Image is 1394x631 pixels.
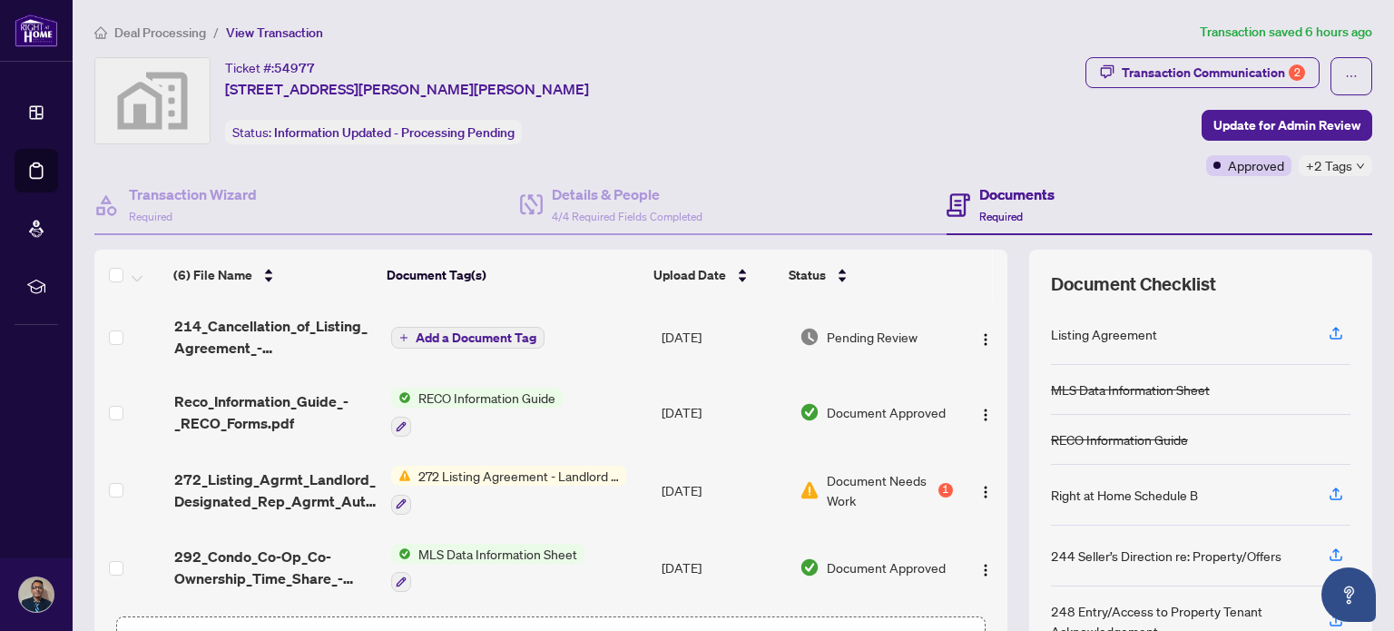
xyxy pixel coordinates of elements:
button: Logo [971,553,1000,582]
div: 2 [1289,64,1305,81]
article: Transaction saved 6 hours ago [1200,22,1372,43]
th: Document Tag(s) [379,250,646,301]
div: RECO Information Guide [1051,429,1188,449]
img: Status Icon [391,466,411,486]
td: [DATE] [654,451,792,529]
span: ellipsis [1345,70,1358,83]
th: Upload Date [646,250,781,301]
span: Document Needs Work [827,470,934,510]
img: Document Status [800,480,820,500]
span: 4/4 Required Fields Completed [552,210,702,223]
td: [DATE] [654,529,792,607]
button: Logo [971,398,1000,427]
span: Approved [1228,155,1284,175]
img: Document Status [800,557,820,577]
img: Profile Icon [19,577,54,612]
span: 214_Cancellation_of_Listing_Agreement_-_Authority_to_Offer_for_Lease_A__-_PropTx-[PERSON_NAME].pdf [174,315,377,359]
span: 292_Condo_Co-Op_Co-Ownership_Time_Share_-_Lease_Sub-Lease_MLS_Data_Information_Form_-_PropTx-[PER... [174,546,377,589]
h4: Details & People [552,183,702,205]
img: logo [15,14,58,47]
div: Ticket #: [225,57,315,78]
div: Listing Agreement [1051,324,1157,344]
span: (6) File Name [173,265,252,285]
div: 244 Seller’s Direction re: Property/Offers [1051,546,1281,566]
th: Status [781,250,947,301]
button: Status Icon272 Listing Agreement - Landlord Designated Representation Agreement Authority to Offe... [391,466,626,515]
img: Status Icon [391,544,411,564]
span: Required [129,210,172,223]
img: Status Icon [391,388,411,408]
button: Add a Document Tag [391,327,545,349]
button: Status IconRECO Information Guide [391,388,563,437]
button: Open asap [1321,567,1376,622]
th: (6) File Name [166,250,379,301]
span: 272 Listing Agreement - Landlord Designated Representation Agreement Authority to Offer for Lease [411,466,626,486]
li: / [213,22,219,43]
img: svg%3e [95,58,210,143]
span: Document Approved [827,402,946,422]
span: Reco_Information_Guide_-_RECO_Forms.pdf [174,390,377,434]
span: Required [979,210,1023,223]
button: Add a Document Tag [391,326,545,350]
span: [STREET_ADDRESS][PERSON_NAME][PERSON_NAME] [225,78,589,100]
button: Status IconMLS Data Information Sheet [391,544,584,593]
img: Logo [978,485,993,499]
span: Update for Admin Review [1213,111,1360,140]
td: [DATE] [654,301,792,373]
span: home [94,26,107,39]
span: 272_Listing_Agrmt_Landlord_Designated_Rep_Agrmt_Auth_to_Offer_for_Lease_-_PropTx-[PERSON_NAME].pdf [174,468,377,512]
span: RECO Information Guide [411,388,563,408]
img: Logo [978,408,993,422]
span: Deal Processing [114,25,206,41]
span: Document Checklist [1051,271,1216,297]
span: Status [789,265,826,285]
span: +2 Tags [1306,155,1352,176]
td: [DATE] [654,373,792,451]
h4: Documents [979,183,1055,205]
span: 54977 [274,60,315,76]
div: MLS Data Information Sheet [1051,380,1210,399]
button: Transaction Communication2 [1085,57,1320,88]
span: Information Updated - Processing Pending [274,124,515,141]
div: Right at Home Schedule B [1051,485,1198,505]
div: 1 [938,483,953,498]
img: Logo [978,332,993,347]
img: Document Status [800,327,820,347]
button: Update for Admin Review [1202,110,1372,141]
h4: Transaction Wizard [129,183,257,205]
img: Logo [978,563,993,577]
span: plus [399,333,408,342]
button: Logo [971,322,1000,351]
span: Document Approved [827,557,946,577]
span: View Transaction [226,25,323,41]
div: Status: [225,120,522,144]
button: Logo [971,476,1000,505]
div: Transaction Communication [1122,58,1305,87]
span: Add a Document Tag [416,331,536,344]
span: Pending Review [827,327,918,347]
img: Document Status [800,402,820,422]
span: Upload Date [653,265,726,285]
span: MLS Data Information Sheet [411,544,584,564]
span: down [1356,162,1365,171]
